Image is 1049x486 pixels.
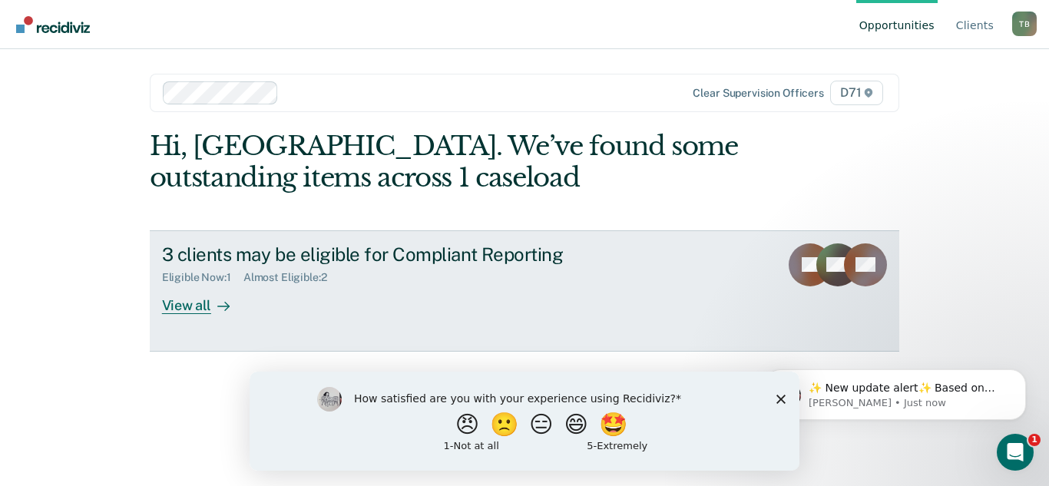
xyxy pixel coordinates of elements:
[1012,12,1037,36] div: T B
[67,45,264,347] span: ✨ New update alert✨ Based on your feedback, we've made a few updates we wanted to share. 1. We ha...
[250,372,799,471] iframe: Survey by Kim from Recidiviz
[150,230,900,352] a: 3 clients may be eligible for Compliant ReportingEligible Now:1Almost Eligible:2View all
[16,16,90,33] img: Recidiviz
[997,434,1034,471] iframe: Intercom live chat
[742,337,1049,445] iframe: Intercom notifications message
[693,87,823,100] div: Clear supervision officers
[162,243,701,266] div: 3 clients may be eligible for Compliant Reporting
[243,271,339,284] div: Almost Eligible : 2
[150,131,750,193] div: Hi, [GEOGRAPHIC_DATA]. We’ve found some outstanding items across 1 caseload
[162,284,248,314] div: View all
[1012,12,1037,36] button: Profile dropdown button
[67,59,265,73] p: Message from Kim, sent Just now
[162,271,243,284] div: Eligible Now : 1
[830,81,883,105] span: D71
[1028,434,1041,446] span: 1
